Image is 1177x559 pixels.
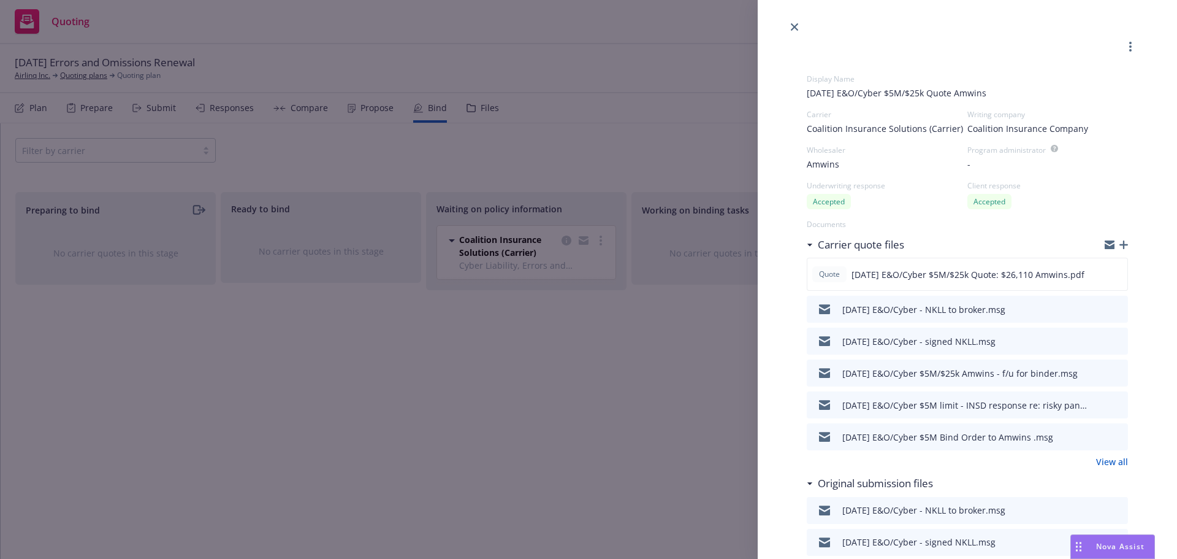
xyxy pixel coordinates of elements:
[807,194,851,209] div: Accepted
[1092,430,1102,444] button: download file
[967,145,1046,155] div: Program administrator
[807,74,1128,84] div: Display Name
[817,269,842,280] span: Quote
[807,145,967,155] div: Wholesaler
[818,476,933,492] h3: Original submission files
[807,476,933,492] div: Original submission files
[842,335,996,348] div: [DATE] E&O/Cyber - signed NKLL.msg
[807,122,963,135] span: Coalition Insurance Solutions (Carrier)
[807,219,1128,229] div: Documents
[807,237,904,253] div: Carrier quote files
[842,536,996,549] div: [DATE] E&O/Cyber - signed NKLL.msg
[967,194,1011,209] div: Accepted
[807,180,967,191] div: Underwriting response
[967,109,1128,120] div: Writing company
[1092,366,1102,380] button: download file
[1112,430,1123,444] button: preview file
[1112,366,1123,380] button: preview file
[1111,267,1122,282] button: preview file
[1092,503,1102,518] button: download file
[1123,39,1138,54] a: more
[1112,398,1123,412] button: preview file
[1092,334,1102,349] button: download file
[818,237,904,253] h3: Carrier quote files
[807,109,967,120] div: Carrier
[1071,535,1086,558] div: Drag to move
[842,303,1005,316] div: [DATE] E&O/Cyber - NKLL to broker.msg
[1092,302,1102,317] button: download file
[1112,334,1123,349] button: preview file
[851,268,1084,281] span: [DATE] E&O/Cyber $5M/$25k Quote: $26,110 Amwins.pdf
[1096,455,1128,468] a: View all
[842,367,1078,380] div: [DATE] E&O/Cyber $5M/$25k Amwins - f/u for binder.msg
[967,180,1128,191] div: Client response
[1112,503,1123,518] button: preview file
[807,87,1128,99] span: [DATE] E&O/Cyber $5M/$25k Quote Amwins
[1112,302,1123,317] button: preview file
[842,504,1005,517] div: [DATE] E&O/Cyber - NKLL to broker.msg
[1096,541,1145,552] span: Nova Assist
[1070,534,1155,559] button: Nova Assist
[842,431,1053,444] div: [DATE] E&O/Cyber $5M Bind Order to Amwins .msg
[1092,267,1102,282] button: download file
[787,20,802,34] a: close
[842,399,1087,412] div: [DATE] E&O/Cyber $5M limit - INSD response re: risky panels - EM to Amwins.msg
[967,158,970,171] span: -
[1092,398,1102,412] button: download file
[807,158,839,171] span: Amwins
[967,122,1088,135] span: Coalition Insurance Company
